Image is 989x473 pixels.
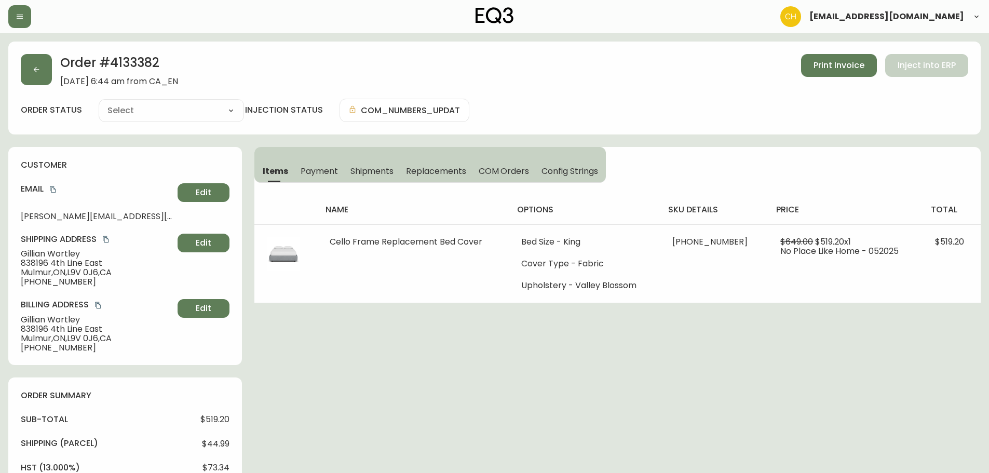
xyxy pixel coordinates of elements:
img: logo [476,7,514,24]
img: 2b790e37-78f7-4a93-a038-5423b8758500Optional[cello-frame-bed-replacement-cover-fabric].jpg [267,237,300,271]
label: order status [21,104,82,116]
span: $519.20 [935,236,964,248]
button: copy [93,300,103,310]
span: [EMAIL_ADDRESS][DOMAIN_NAME] [809,12,964,21]
span: $44.99 [202,439,229,449]
h4: price [776,204,914,215]
li: Upholstery - Valley Blossom [521,281,647,290]
span: Edit [196,237,211,249]
button: copy [101,234,111,245]
button: Edit [178,299,229,318]
li: Bed Size - King [521,237,647,247]
span: $519.20 x 1 [815,236,851,248]
h4: Shipping ( Parcel ) [21,438,98,449]
span: Items [263,166,288,177]
span: [PHONE_NUMBER] [672,236,748,248]
span: Print Invoice [814,60,864,71]
span: [PHONE_NUMBER] [21,277,173,287]
h4: Shipping Address [21,234,173,245]
button: Edit [178,183,229,202]
h2: Order # 4133382 [60,54,178,77]
h4: injection status [245,104,323,116]
li: Cover Type - Fabric [521,259,647,268]
span: No Place Like Home - 052025 [780,245,899,257]
h4: name [326,204,500,215]
img: 6288462cea190ebb98a2c2f3c744dd7e [780,6,801,27]
span: 838196 4th Line East [21,325,173,334]
h4: sub-total [21,414,68,425]
span: Mulmur , ON , L9V 0J6 , CA [21,334,173,343]
span: $649.00 [780,236,813,248]
button: Edit [178,234,229,252]
span: [DATE] 6:44 am from CA_EN [60,77,178,86]
h4: Email [21,183,173,195]
span: $73.34 [202,463,229,472]
h4: order summary [21,390,229,401]
h4: Billing Address [21,299,173,310]
span: Config Strings [541,166,598,177]
span: Replacements [406,166,466,177]
span: Gillian Wortley [21,249,173,259]
span: Mulmur , ON , L9V 0J6 , CA [21,268,173,277]
h4: sku details [668,204,760,215]
h4: options [517,204,652,215]
span: 838196 4th Line East [21,259,173,268]
span: Edit [196,303,211,314]
span: Cello Frame Replacement Bed Cover [330,236,482,248]
span: COM Orders [479,166,530,177]
h4: total [931,204,972,215]
span: Gillian Wortley [21,315,173,325]
h4: customer [21,159,229,171]
span: Edit [196,187,211,198]
span: [PERSON_NAME][EMAIL_ADDRESS][PERSON_NAME][DOMAIN_NAME] [21,212,173,221]
button: Print Invoice [801,54,877,77]
span: Payment [301,166,338,177]
span: Shipments [350,166,394,177]
button: copy [48,184,58,195]
span: [PHONE_NUMBER] [21,343,173,353]
span: $519.20 [200,415,229,424]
